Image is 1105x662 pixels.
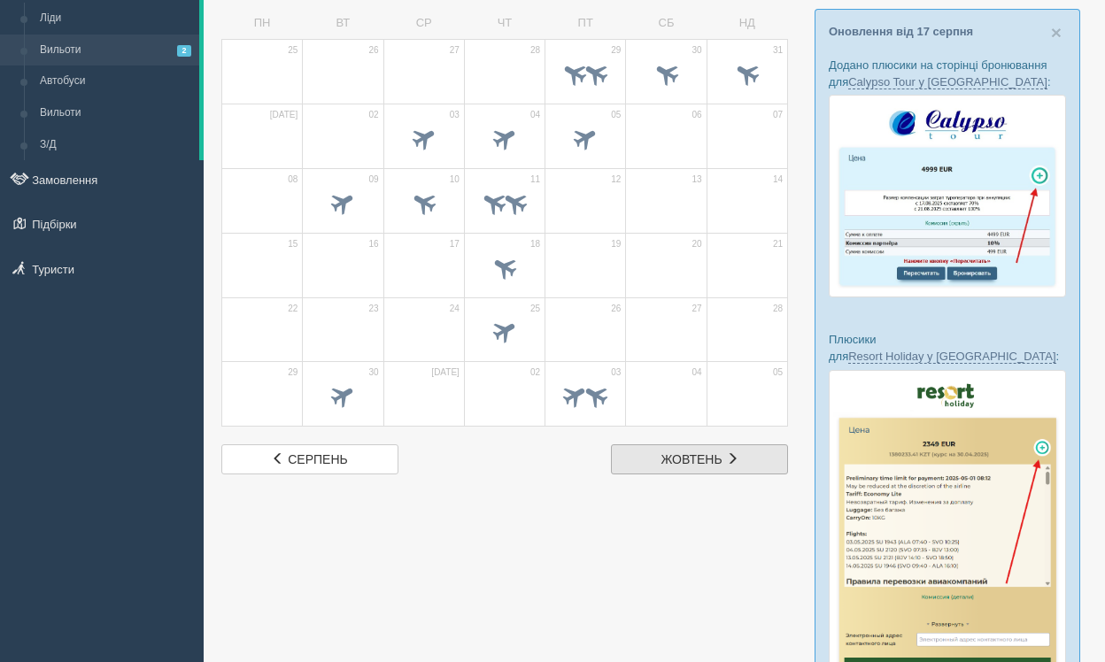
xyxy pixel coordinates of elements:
[450,109,460,121] span: 03
[32,65,199,97] a: Автобуси
[368,109,378,121] span: 02
[530,173,540,186] span: 11
[32,129,199,161] a: З/Д
[530,109,540,121] span: 04
[773,366,783,379] span: 05
[288,452,347,466] span: серпень
[450,173,460,186] span: 10
[222,8,303,39] td: ПН
[611,366,621,379] span: 03
[611,173,621,186] span: 12
[530,366,540,379] span: 02
[1051,22,1062,42] span: ×
[707,8,787,39] td: НД
[611,303,621,315] span: 26
[692,303,702,315] span: 27
[383,8,464,39] td: СР
[692,173,702,186] span: 13
[829,57,1066,90] p: Додано плюсики на сторінці бронювання для :
[829,95,1066,297] img: calypso-tour-proposal-crm-for-travel-agency.jpg
[848,75,1047,89] a: Calypso Tour у [GEOGRAPHIC_DATA]
[32,3,199,35] a: Ліди
[288,173,297,186] span: 08
[611,444,788,474] a: жовтень
[368,173,378,186] span: 09
[303,8,383,39] td: ВТ
[288,366,297,379] span: 29
[270,109,297,121] span: [DATE]
[221,444,398,474] a: серпень
[32,97,199,129] a: Вильоти
[545,8,626,39] td: ПТ
[530,44,540,57] span: 28
[288,303,297,315] span: 22
[692,238,702,250] span: 20
[773,303,783,315] span: 28
[611,44,621,57] span: 29
[829,331,1066,365] p: Плюсики для :
[773,173,783,186] span: 14
[450,238,460,250] span: 17
[848,350,1055,364] a: Resort Holiday у [GEOGRAPHIC_DATA]
[773,238,783,250] span: 21
[431,366,459,379] span: [DATE]
[829,25,973,38] a: Оновлення від 17 серпня
[368,44,378,57] span: 26
[368,366,378,379] span: 30
[661,452,722,466] span: жовтень
[368,238,378,250] span: 16
[530,238,540,250] span: 18
[368,303,378,315] span: 23
[288,44,297,57] span: 25
[450,44,460,57] span: 27
[32,35,199,66] a: Вильоти2
[626,8,707,39] td: СБ
[464,8,545,39] td: ЧТ
[450,303,460,315] span: 24
[530,303,540,315] span: 25
[177,45,191,57] span: 2
[773,109,783,121] span: 07
[692,366,702,379] span: 04
[1051,23,1062,42] button: Close
[611,238,621,250] span: 19
[692,44,702,57] span: 30
[692,109,702,121] span: 06
[288,238,297,250] span: 15
[611,109,621,121] span: 05
[773,44,783,57] span: 31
